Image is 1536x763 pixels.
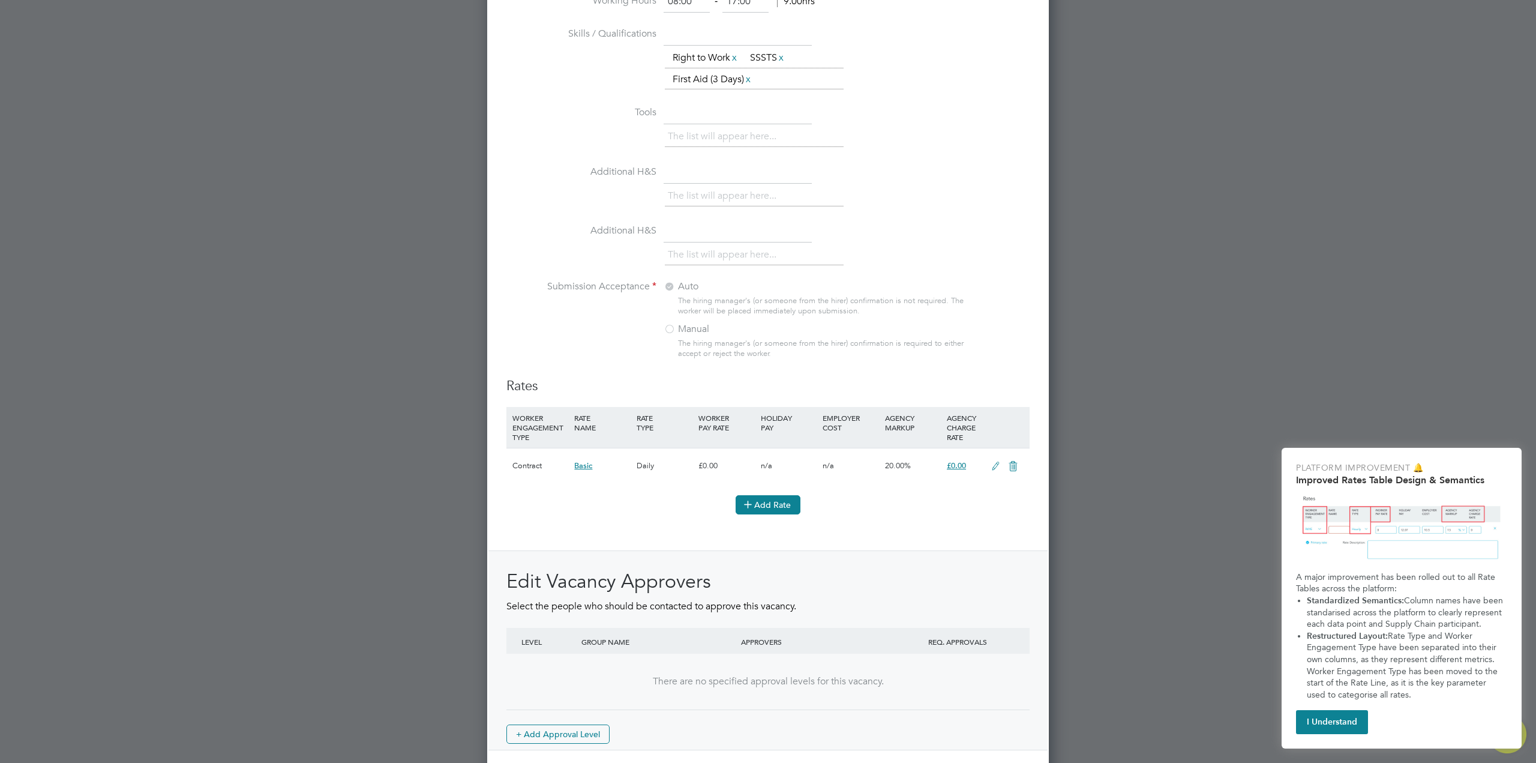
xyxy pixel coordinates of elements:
[885,460,911,471] span: 20.00%
[574,460,592,471] span: Basic
[1307,596,1505,629] span: Column names have been standarised across the platform to clearly represent each data point and S...
[634,448,695,483] div: Daily
[823,460,834,471] span: n/a
[678,296,970,316] div: The hiring manager's (or someone from the hirer) confirmation is not required. The worker will be...
[947,460,966,471] span: £0.00
[1307,631,1388,641] strong: Restructured Layout:
[1307,631,1500,700] span: Rate Type and Worker Engagement Type have been separated into their own columns, as they represen...
[882,407,944,438] div: AGENCY MARKUP
[518,628,578,656] div: LEVEL
[695,448,757,483] div: £0.00
[664,323,814,336] label: Manual
[668,50,743,66] li: Right to Work
[1296,571,1507,595] p: A major improvement has been rolled out to all Rate Tables across the platform:
[506,106,656,119] label: Tools
[695,407,757,438] div: WORKER PAY RATE
[898,628,1018,656] div: REQ. APPROVALS
[678,339,970,359] div: The hiring manager's (or someone from the hirer) confirmation is required to either accept or rej...
[571,407,633,438] div: RATE NAME
[509,407,571,448] div: WORKER ENGAGEMENT TYPE
[664,280,814,293] label: Auto
[745,50,790,66] li: SSSTS
[506,280,656,293] label: Submission Acceptance
[668,71,757,88] li: First Aid (3 Days)
[1296,710,1368,734] button: I Understand
[506,569,1030,594] h2: Edit Vacancy Approvers
[509,448,571,483] div: Contract
[1296,490,1507,567] img: Updated Rates Table Design & Semantics
[506,600,796,612] span: Select the people who should be contacted to approve this vacancy.
[506,225,656,237] label: Additional H&S
[1282,448,1522,749] div: Improved Rate Table Semantics
[506,28,656,40] label: Skills / Qualifications
[820,407,881,438] div: EMPLOYER COST
[744,71,752,87] a: x
[668,188,781,204] li: The list will appear here...
[777,50,785,65] a: x
[518,675,1018,688] div: There are no specified approval levels for this vacancy.
[758,407,820,438] div: HOLIDAY PAY
[944,407,985,448] div: AGENCY CHARGE RATE
[1296,474,1507,486] h2: Improved Rates Table Design & Semantics
[668,247,781,263] li: The list will appear here...
[506,725,610,744] button: + Add Approval Level
[736,495,800,514] button: Add Rate
[730,50,739,65] a: x
[506,166,656,178] label: Additional H&S
[1307,596,1404,606] strong: Standardized Semantics:
[1296,462,1507,474] p: Platform Improvement 🔔
[761,460,772,471] span: n/a
[506,378,1030,395] h3: Rates
[578,628,738,656] div: GROUP NAME
[668,128,781,145] li: The list will appear here...
[738,628,898,656] div: APPROVERS
[634,407,695,438] div: RATE TYPE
